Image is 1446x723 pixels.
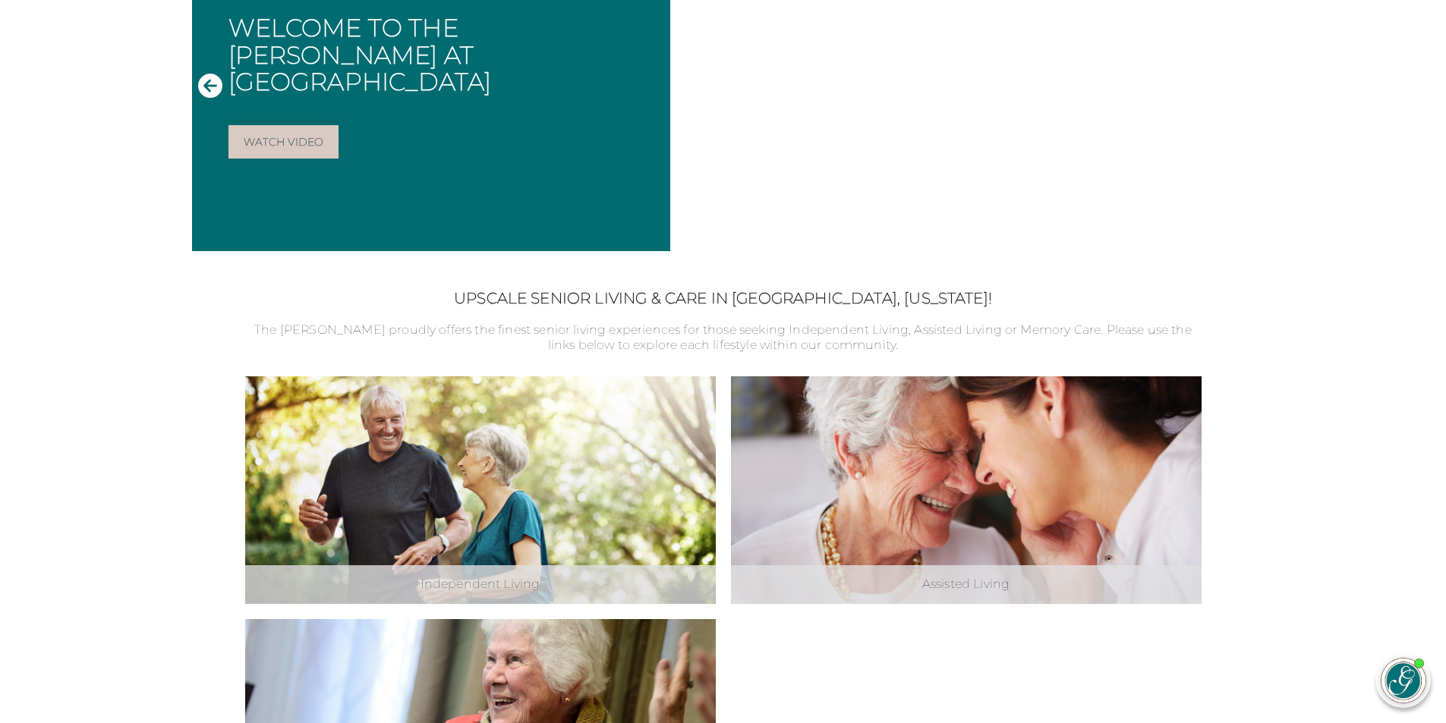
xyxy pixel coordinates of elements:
div: Assisted Living [731,565,1202,604]
div: Independent Living [245,565,716,604]
button: Next Slide [1224,73,1249,101]
h1: Welcome to The [PERSON_NAME] at [GEOGRAPHIC_DATA] [228,14,658,95]
a: Watch Video [228,125,339,159]
iframe: iframe [1145,315,1431,638]
img: avatar [1381,659,1426,703]
p: The [PERSON_NAME] proudly offers the finest senior living experiences for those seeking Independe... [245,322,1202,354]
h2: Upscale Senior Living & Care in [GEOGRAPHIC_DATA], [US_STATE]! [245,289,1202,307]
